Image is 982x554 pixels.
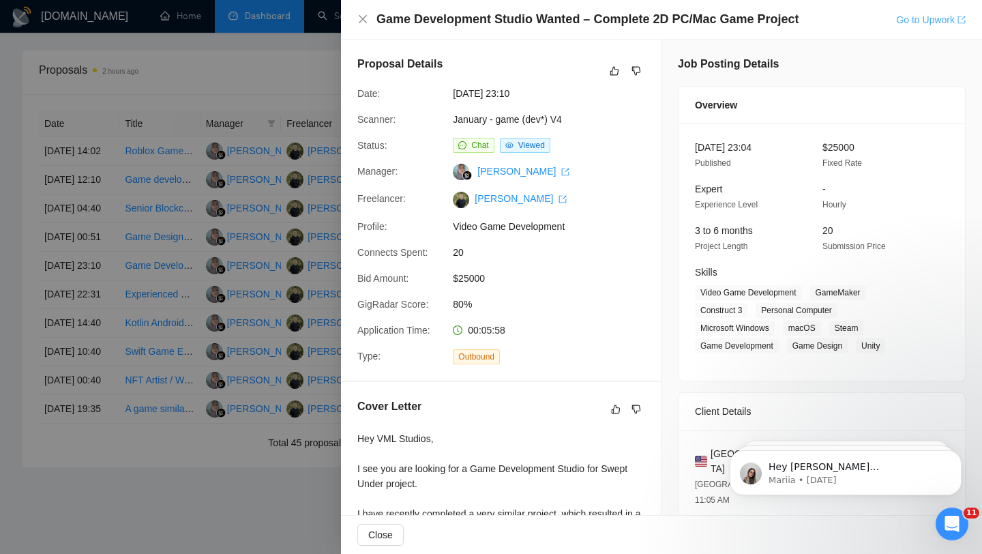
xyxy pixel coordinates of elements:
[453,325,462,335] span: clock-circle
[462,171,472,180] img: gigradar-bm.png
[453,297,657,312] span: 80%
[695,200,758,209] span: Experience Level
[695,285,802,300] span: Video Game Development
[709,422,982,517] iframe: Intercom notifications message
[695,338,779,353] span: Game Development
[822,225,833,236] span: 20
[453,245,657,260] span: 20
[357,524,404,546] button: Close
[678,56,779,72] h5: Job Posting Details
[822,184,826,194] span: -
[896,14,966,25] a: Go to Upworkexport
[829,321,864,336] span: Steam
[628,63,644,79] button: dislike
[518,141,545,150] span: Viewed
[631,404,641,415] span: dislike
[787,338,848,353] span: Game Design
[357,247,428,258] span: Connects Spent:
[453,192,469,208] img: c10C0ICvjmsDVhBCJO5NbgFBFMr8xUYZhvgHDn1ZcSPLYMYcq24EIULg9OpeQop1QB
[695,321,775,336] span: Microsoft Windows
[822,200,846,209] span: Hourly
[964,508,979,519] span: 11
[357,193,406,204] span: Freelancer:
[695,267,717,278] span: Skills
[611,404,621,415] span: like
[357,166,398,177] span: Manager:
[936,508,968,540] iframe: Intercom live chat
[357,398,421,415] h5: Cover Letter
[695,158,731,168] span: Published
[695,225,753,236] span: 3 to 6 months
[475,193,567,204] a: [PERSON_NAME] export
[453,114,562,125] a: January - game (dev*) V4
[608,401,624,418] button: like
[505,141,514,149] span: eye
[695,184,722,194] span: Expert
[468,325,505,336] span: 00:05:58
[453,219,657,234] span: Video Game Development
[695,142,752,153] span: [DATE] 23:04
[856,338,885,353] span: Unity
[695,303,747,318] span: Construct 3
[695,98,737,113] span: Overview
[357,14,368,25] span: close
[453,86,657,101] span: [DATE] 23:10
[606,63,623,79] button: like
[957,16,966,24] span: export
[783,321,821,336] span: macOS
[471,141,488,150] span: Chat
[822,142,854,153] span: $25000
[357,114,396,125] span: Scanner:
[458,141,466,149] span: message
[376,11,799,28] h4: Game Development Studio Wanted – Complete 2D PC/Mac Game Project
[357,299,428,310] span: GigRadar Score:
[628,401,644,418] button: dislike
[368,527,393,542] span: Close
[453,271,657,286] span: $25000
[695,242,747,251] span: Project Length
[695,454,707,469] img: 🇺🇸
[357,140,387,151] span: Status:
[822,158,862,168] span: Fixed Rate
[610,65,619,76] span: like
[357,14,368,25] button: Close
[357,88,380,99] span: Date:
[822,242,886,251] span: Submission Price
[559,195,567,203] span: export
[357,56,443,72] h5: Proposal Details
[453,349,500,364] span: Outbound
[357,273,409,284] span: Bid Amount:
[561,168,569,176] span: export
[357,221,387,232] span: Profile:
[357,351,381,362] span: Type:
[756,303,837,318] span: Personal Computer
[477,166,569,177] a: [PERSON_NAME] export
[695,480,780,505] span: [GEOGRAPHIC_DATA] 11:05 AM
[631,65,641,76] span: dislike
[357,325,430,336] span: Application Time:
[695,393,949,430] div: Client Details
[810,285,866,300] span: GameMaker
